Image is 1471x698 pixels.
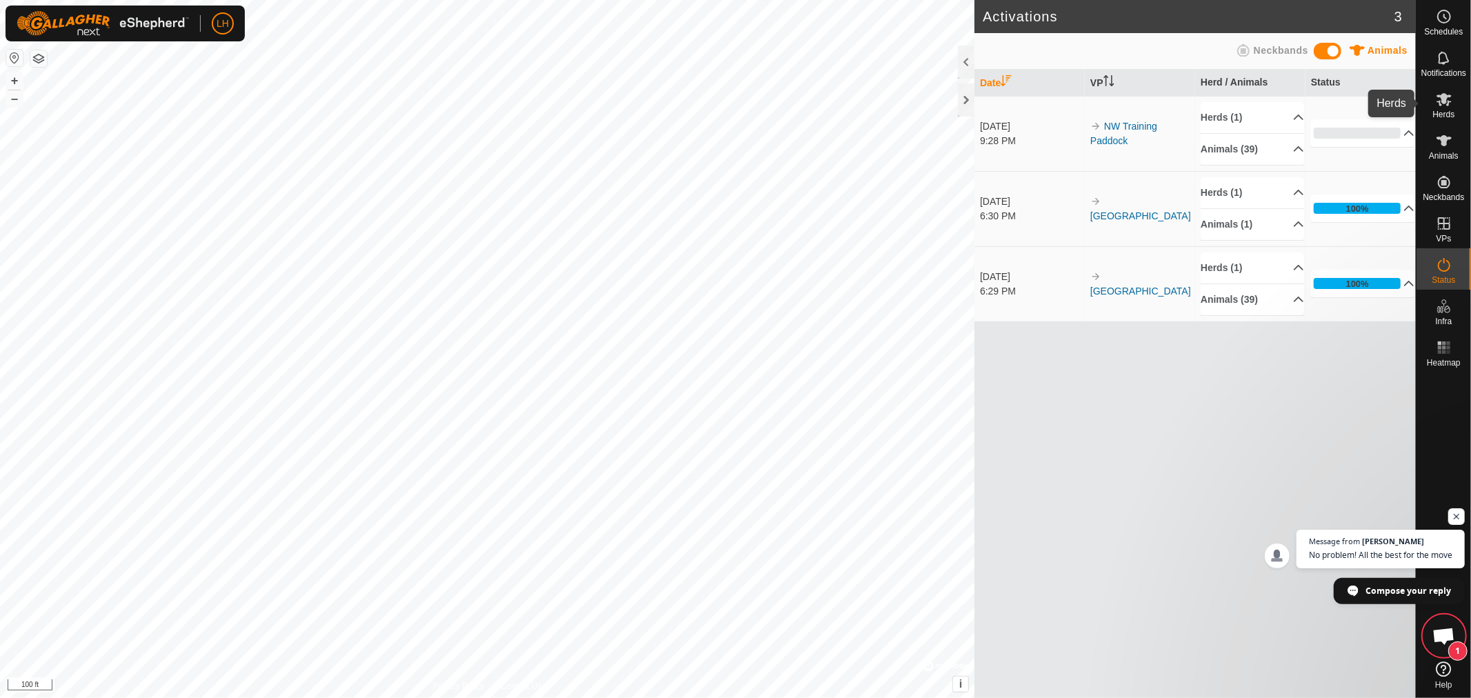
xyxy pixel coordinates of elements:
[980,119,1083,134] div: [DATE]
[1421,69,1466,77] span: Notifications
[1103,77,1114,88] p-sorticon: Activate to sort
[1314,278,1401,289] div: 100%
[1195,70,1305,97] th: Herd / Animals
[1001,77,1012,88] p-sorticon: Activate to sort
[1423,193,1464,201] span: Neckbands
[1090,210,1191,221] a: [GEOGRAPHIC_DATA]
[1201,252,1304,283] p-accordion-header: Herds (1)
[1435,681,1452,689] span: Help
[6,72,23,89] button: +
[1201,177,1304,208] p-accordion-header: Herds (1)
[959,678,962,690] span: i
[1423,615,1465,657] div: Open chat
[974,70,1085,97] th: Date
[980,270,1083,284] div: [DATE]
[980,134,1083,148] div: 9:28 PM
[1424,28,1463,36] span: Schedules
[1311,119,1414,147] p-accordion-header: 0%
[1309,548,1452,561] span: No problem! All the best for the move
[1311,270,1414,297] p-accordion-header: 100%
[1432,276,1455,284] span: Status
[1201,134,1304,165] p-accordion-header: Animals (39)
[217,17,229,31] span: LH
[1429,152,1459,160] span: Animals
[1201,209,1304,240] p-accordion-header: Animals (1)
[1090,121,1157,146] a: NW Training Paddock
[1311,195,1414,222] p-accordion-header: 100%
[501,680,541,692] a: Contact Us
[1346,202,1369,215] div: 100%
[1346,277,1369,290] div: 100%
[1368,45,1408,56] span: Animals
[1090,271,1101,282] img: arrow
[1090,121,1101,132] img: arrow
[1085,70,1195,97] th: VP
[1365,579,1451,603] span: Compose your reply
[1362,537,1424,545] span: [PERSON_NAME]
[983,8,1394,25] h2: Activations
[1314,203,1401,214] div: 100%
[1305,70,1416,97] th: Status
[1417,656,1471,695] a: Help
[6,90,23,107] button: –
[1254,45,1308,56] span: Neckbands
[1448,641,1468,661] span: 1
[1394,6,1402,27] span: 3
[1090,286,1191,297] a: [GEOGRAPHIC_DATA]
[980,195,1083,209] div: [DATE]
[17,11,189,36] img: Gallagher Logo
[1309,537,1360,545] span: Message from
[6,50,23,66] button: Reset Map
[1432,110,1454,119] span: Herds
[1314,128,1401,139] div: 0%
[953,677,968,692] button: i
[980,284,1083,299] div: 6:29 PM
[1201,102,1304,133] p-accordion-header: Herds (1)
[1436,235,1451,243] span: VPs
[980,209,1083,223] div: 6:30 PM
[1427,359,1461,367] span: Heatmap
[1435,317,1452,326] span: Infra
[1090,196,1101,207] img: arrow
[30,50,47,67] button: Map Layers
[433,680,485,692] a: Privacy Policy
[1201,284,1304,315] p-accordion-header: Animals (39)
